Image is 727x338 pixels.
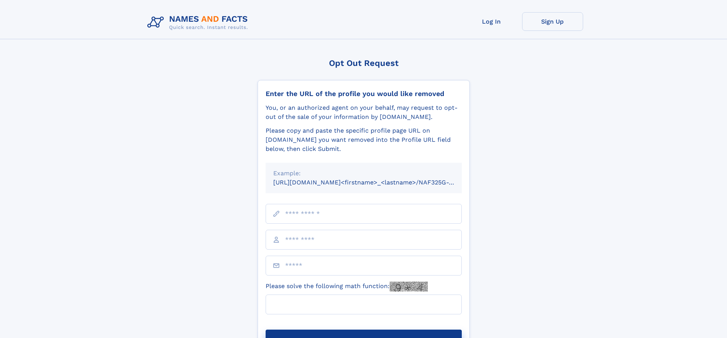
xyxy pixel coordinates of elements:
[266,90,462,98] div: Enter the URL of the profile you would like removed
[266,126,462,154] div: Please copy and paste the specific profile page URL on [DOMAIN_NAME] you want removed into the Pr...
[266,282,428,292] label: Please solve the following math function:
[461,12,522,31] a: Log In
[522,12,583,31] a: Sign Up
[273,179,476,186] small: [URL][DOMAIN_NAME]<firstname>_<lastname>/NAF325G-xxxxxxxx
[258,58,470,68] div: Opt Out Request
[266,103,462,122] div: You, or an authorized agent on your behalf, may request to opt-out of the sale of your informatio...
[144,12,254,33] img: Logo Names and Facts
[273,169,454,178] div: Example:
